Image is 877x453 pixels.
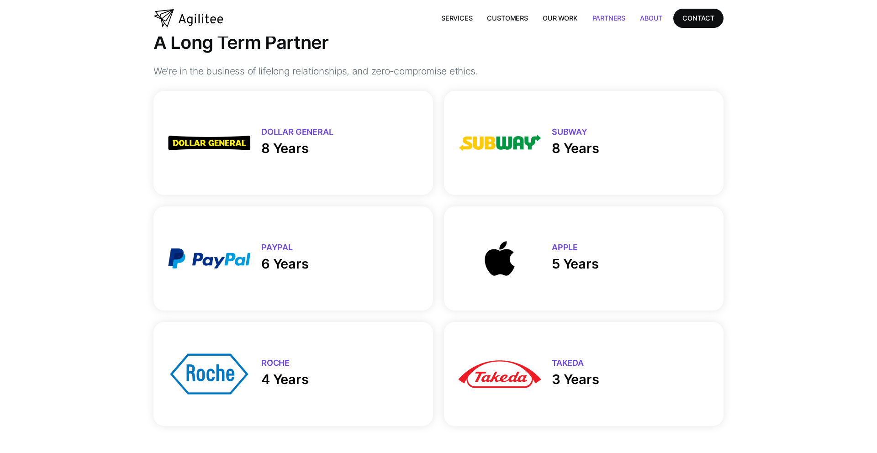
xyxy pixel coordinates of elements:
[552,140,599,157] div: 8 Years
[261,371,309,388] div: 4 Years
[434,9,480,27] a: Services
[552,243,578,252] div: APPLE
[153,31,328,54] h1: A Long Term Partner
[261,255,309,273] div: 6 Years
[153,63,478,79] p: We’re in the business of lifelong relationships, and zero-compromise ethics.
[552,371,599,388] div: 3 Years
[261,243,293,252] div: PAYPAL
[633,9,670,27] a: About
[261,140,309,157] div: 8 Years
[261,128,333,136] div: DOLLAR GENERAL
[153,9,223,27] a: home
[682,12,714,24] div: CONTACT
[552,128,587,136] div: SUBWAY
[535,9,585,27] a: Our Work
[552,255,599,273] div: 5 Years
[585,9,633,27] a: Partners
[673,9,724,27] a: CONTACT
[480,9,535,27] a: Customers
[552,359,584,367] div: TAKEDA
[261,359,290,367] div: ROCHE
